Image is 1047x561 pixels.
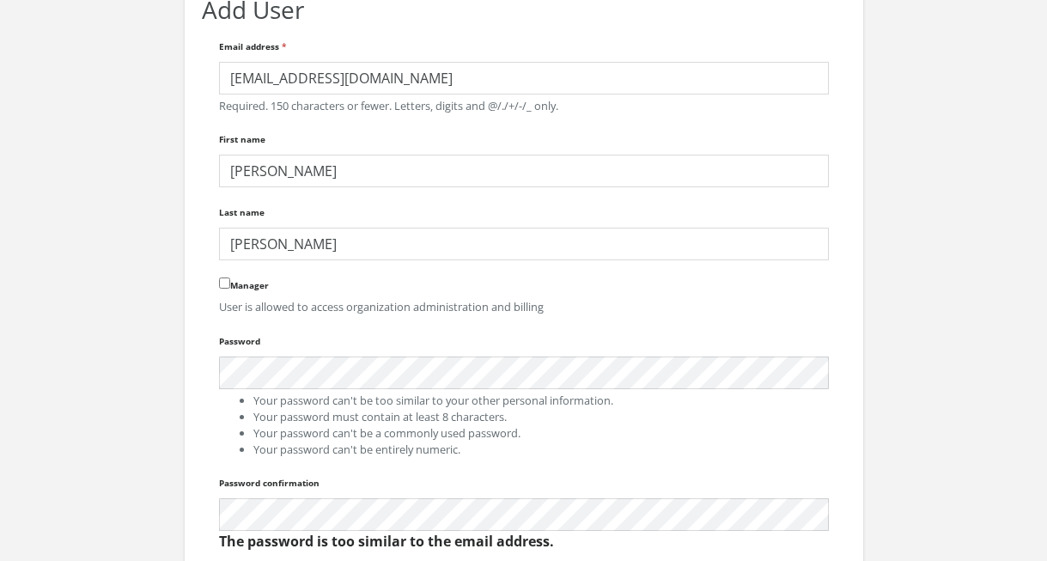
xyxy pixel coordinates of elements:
li: Your password can't be too similar to your other personal information. [253,393,829,409]
label: Password [219,330,260,353]
li: Your password can't be a commonly used password. [253,425,829,442]
li: Your password can't be entirely numeric. [253,442,829,458]
label: Password confirmation [219,472,320,495]
li: Your password must contain at least 8 characters. [253,409,829,425]
small: User is allowed to access organization administration and billing [219,299,829,315]
small: Required. 150 characters or fewer. Letters, digits and @/./+/-/_ only. [219,98,829,114]
strong: The password is too similar to the email address. [219,532,554,551]
label: First name [219,128,265,151]
input: Manager [219,277,230,289]
label: Email address [219,35,286,58]
label: Manager [219,274,269,292]
label: Last name [219,201,265,224]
